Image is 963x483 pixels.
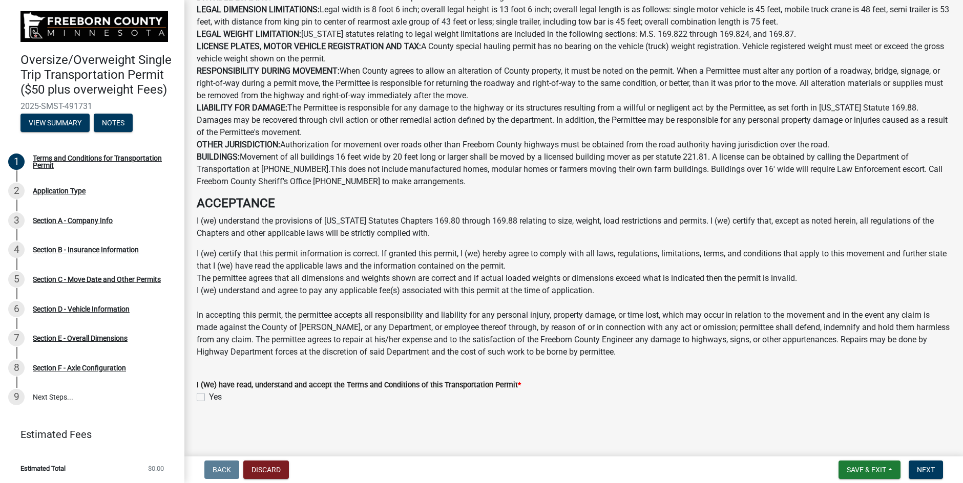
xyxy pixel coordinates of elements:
[8,424,168,445] a: Estimated Fees
[8,330,25,346] div: 7
[197,152,240,162] strong: BUILDINGS:
[20,114,90,132] button: View Summary
[148,465,164,472] span: $0.00
[33,217,113,224] div: Section A - Company Info
[8,360,25,376] div: 8
[20,119,90,127] wm-modal-confirm: Summary
[33,276,161,283] div: Section C - Move Date and Other Permits
[197,248,951,358] p: I (we) certify that this permit information is correct. If granted this permit, I (we) hereby agr...
[847,466,886,474] span: Save & Exit
[197,215,951,239] p: I (we) understand the provisions of [US_STATE] Statutes Chapters 169.80 through 169.88 relating t...
[209,391,222,403] label: Yes
[33,364,126,371] div: Section F - Axle Configuration
[8,212,25,229] div: 3
[909,460,943,479] button: Next
[243,460,289,479] button: Discard
[8,183,25,199] div: 2
[33,335,128,342] div: Section E - Overall Dimensions
[20,11,168,42] img: Freeborn County, Minnesota
[20,465,66,472] span: Estimated Total
[33,305,130,313] div: Section D - Vehicle Information
[20,101,164,111] span: 2025-SMST-491731
[197,41,421,51] strong: LICENSE PLATES, MOTOR VEHICLE REGISTRATION AND TAX:
[33,155,168,169] div: Terms and Conditions for Transportation Permit
[197,5,320,14] strong: LEGAL DIMENSION LIMITATIONS:
[8,153,25,170] div: 1
[197,66,340,76] strong: RESPONSIBILITY DURING MOVEMENT:
[197,103,287,113] strong: LIABILITY FOR DAMAGE:
[204,460,239,479] button: Back
[94,119,133,127] wm-modal-confirm: Notes
[20,53,176,97] h4: Oversize/Overweight Single Trip Transportation Permit ($50 plus overweight Fees)
[8,301,25,317] div: 6
[839,460,901,479] button: Save & Exit
[917,466,935,474] span: Next
[8,241,25,258] div: 4
[94,114,133,132] button: Notes
[197,29,301,39] strong: LEGAL WEIGHT LIMITATION:
[8,271,25,288] div: 5
[8,389,25,405] div: 9
[33,246,139,253] div: Section B - Insurance Information
[33,187,86,194] div: Application Type
[197,382,521,389] label: I (We) have read, understand and accept the Terms and Conditions of this Transportation Permit
[197,140,280,149] strong: OTHER JURISDICTION:
[213,466,231,474] span: Back
[197,196,275,210] strong: ACCEPTANCE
